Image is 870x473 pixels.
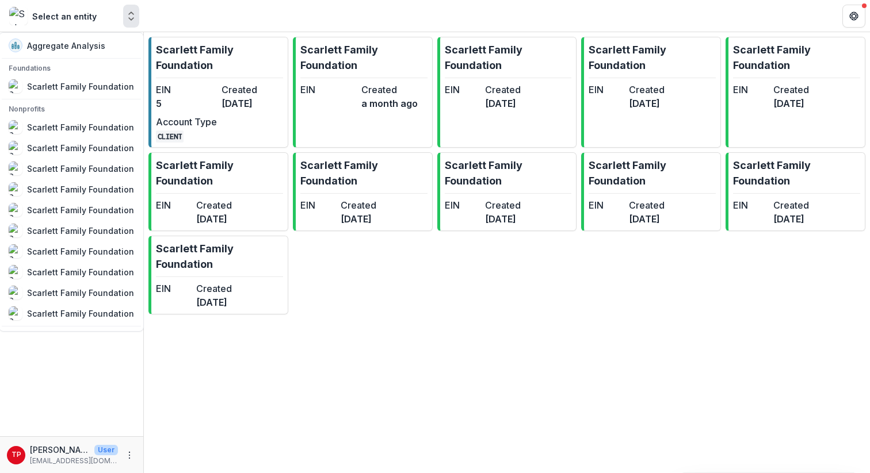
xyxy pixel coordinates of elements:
code: CLIENT [156,130,184,143]
dt: EIN [156,83,217,97]
dt: Created [222,83,283,97]
dt: EIN [589,83,624,97]
p: User [94,445,118,455]
dt: Created [361,83,418,97]
dd: [DATE] [485,97,521,110]
a: Scarlett Family FoundationEINCreated[DATE] [148,236,288,314]
dt: EIN [445,198,480,212]
dt: Account Type [156,115,217,129]
p: Scarlett Family Foundation [589,157,716,189]
dd: [DATE] [341,212,376,226]
dt: Created [196,282,232,295]
dd: [DATE] [196,212,232,226]
img: Select an entity [9,7,28,25]
dt: EIN [156,282,192,295]
p: Scarlett Family Foundation [445,42,572,73]
p: Scarlett Family Foundation [300,157,428,189]
dt: EIN [589,198,624,212]
p: [EMAIL_ADDRESS][DOMAIN_NAME] [30,456,118,466]
dd: [DATE] [196,295,232,309]
p: Scarlett Family Foundation [300,42,428,73]
dt: Created [485,83,521,97]
button: Open entity switcher [123,5,139,28]
div: Tom Parrish [12,451,21,459]
button: Get Help [842,5,865,28]
a: Scarlett Family FoundationEINCreated[DATE] [437,37,577,148]
dt: EIN [300,83,357,97]
button: More [123,448,136,462]
p: Scarlett Family Foundation [156,42,283,73]
dd: a month ago [361,97,418,110]
p: Scarlett Family Foundation [156,157,283,189]
dt: Created [341,198,376,212]
p: [PERSON_NAME] [30,444,90,456]
a: Scarlett Family FoundationEIN5Created[DATE]Account TypeCLIENT [148,37,288,148]
a: Scarlett Family FoundationEINCreated[DATE] [581,152,721,231]
a: Scarlett Family FoundationEINCreated[DATE] [293,152,433,231]
dd: [DATE] [222,97,283,110]
div: Select an entity [32,10,97,22]
dt: EIN [300,198,336,212]
p: Scarlett Family Foundation [156,241,283,272]
dd: 5 [156,97,217,110]
p: Scarlett Family Foundation [589,42,716,73]
a: Scarlett Family FoundationEINCreated[DATE] [148,152,288,231]
a: Scarlett Family FoundationEINCreated[DATE] [581,37,721,148]
dt: EIN [445,83,480,97]
dd: [DATE] [485,212,521,226]
p: Scarlett Family Foundation [445,157,572,189]
a: Scarlett Family FoundationEINCreated[DATE] [437,152,577,231]
dt: Created [196,198,232,212]
a: Scarlett Family FoundationEINCreateda month ago [293,37,433,148]
dt: EIN [156,198,192,212]
dt: Created [485,198,521,212]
